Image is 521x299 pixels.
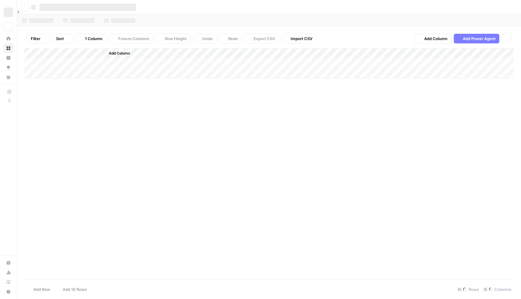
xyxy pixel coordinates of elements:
span: Add 10 Rows [63,286,87,292]
a: Home [4,34,13,43]
button: Sort [52,34,73,43]
a: Your Data [4,72,13,82]
button: Help + Support [4,287,13,297]
button: Add Column [101,49,132,57]
span: Import CSV [291,36,312,42]
span: Redo [228,36,238,42]
div: Rows [455,285,481,294]
span: Add Row [33,286,50,292]
button: Export CSV [244,34,279,43]
span: Sort [56,36,64,42]
span: Filter [31,36,40,42]
button: Undo [193,34,216,43]
span: Freeze Columns [118,36,149,42]
span: Add Column [109,51,130,56]
a: Learning Hub [4,277,13,287]
button: Add Column [415,34,451,43]
button: Add Row [24,285,54,294]
span: 1 Column [85,36,103,42]
button: Row Height [156,34,191,43]
button: Redo [219,34,242,43]
button: Filter [27,34,50,43]
span: Row Height [165,36,187,42]
button: Add 10 Rows [54,285,90,294]
button: Import CSV [281,34,316,43]
a: Insights [4,53,13,63]
button: Add Power Agent [454,34,499,43]
div: Columns [481,285,514,294]
a: Opportunities [4,63,13,72]
span: Undo [202,36,213,42]
span: Export CSV [254,36,275,42]
button: Freeze Columns [109,34,153,43]
span: Add Power Agent [463,36,496,42]
a: Usage [4,268,13,277]
button: 1 Column [76,34,106,43]
a: Browse [4,43,13,53]
a: Settings [4,258,13,268]
span: Add Column [424,36,447,42]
